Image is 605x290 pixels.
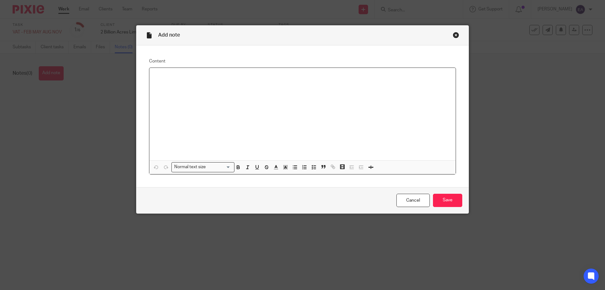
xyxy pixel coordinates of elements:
[149,58,456,64] label: Content
[433,194,462,207] input: Save
[396,194,430,207] a: Cancel
[173,164,207,170] span: Normal text size
[158,33,180,38] span: Add note
[208,164,231,170] input: Search for option
[453,32,459,38] div: Close this dialog window
[171,162,234,172] div: Search for option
